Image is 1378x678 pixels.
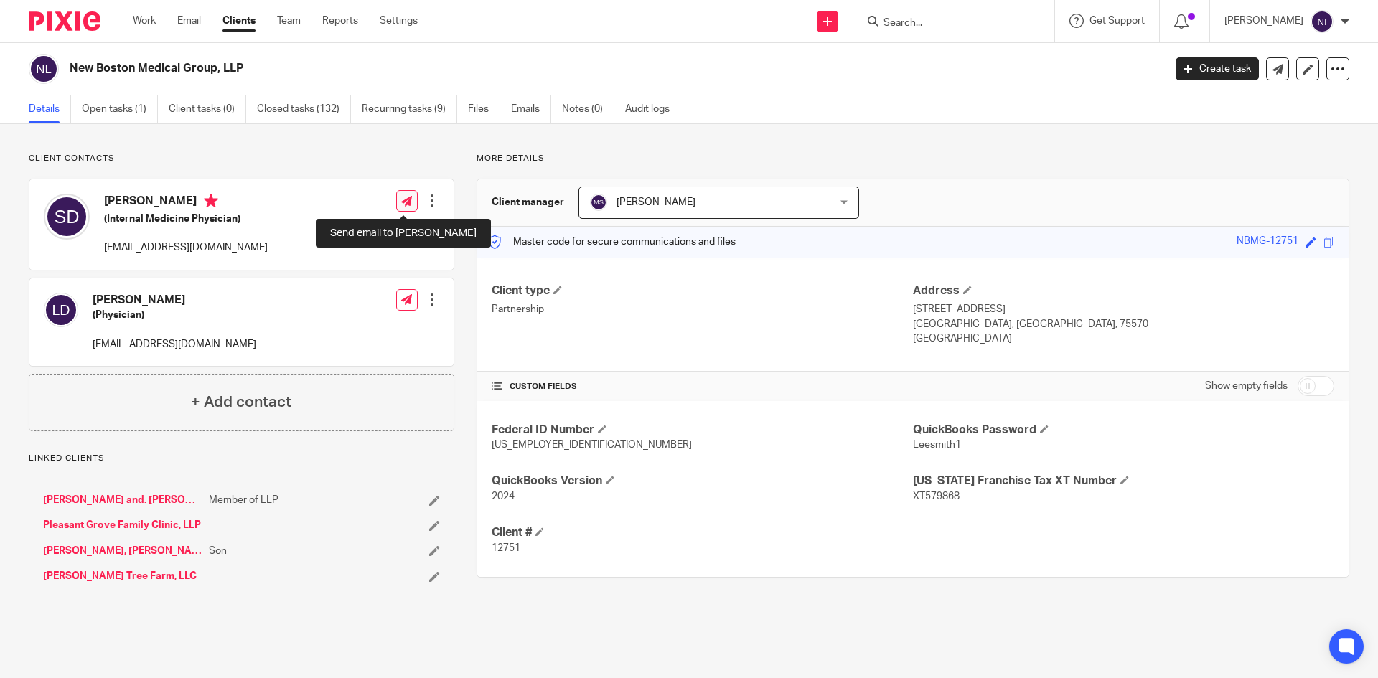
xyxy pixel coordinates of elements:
p: [GEOGRAPHIC_DATA] [913,331,1334,346]
h4: [US_STATE] Franchise Tax XT Number [913,474,1334,489]
span: 2024 [492,491,515,502]
p: More details [477,153,1349,164]
a: Recurring tasks (9) [362,95,457,123]
p: Partnership [492,302,913,316]
div: NBMG-12751 [1237,234,1298,250]
img: Pixie [29,11,100,31]
h4: Client # [492,525,913,540]
p: Client contacts [29,153,454,164]
i: Primary [204,194,218,208]
span: Member of LLP [209,493,278,507]
h4: Client type [492,283,913,298]
span: [US_EMPLOYER_IDENTIFICATION_NUMBER] [492,440,692,450]
a: Notes (0) [562,95,614,123]
p: [EMAIL_ADDRESS][DOMAIN_NAME] [93,337,256,352]
h4: QuickBooks Version [492,474,913,489]
h4: QuickBooks Password [913,423,1334,438]
h4: [PERSON_NAME] [104,194,268,212]
a: Reports [322,14,358,28]
h4: Federal ID Number [492,423,913,438]
a: Email [177,14,201,28]
a: Details [29,95,71,123]
a: Emails [511,95,551,123]
p: [PERSON_NAME] [1224,14,1303,28]
p: Master code for secure communications and files [488,235,736,249]
h4: [PERSON_NAME] [93,293,256,308]
label: Show empty fields [1205,379,1288,393]
span: Son [209,544,227,558]
img: svg%3E [1311,10,1334,33]
a: Files [468,95,500,123]
img: svg%3E [44,194,90,240]
a: [PERSON_NAME] and. [PERSON_NAME] [43,493,202,507]
img: svg%3E [590,194,607,211]
h2: New Boston Medical Group, LLP [70,61,937,76]
p: Linked clients [29,453,454,464]
a: Client tasks (0) [169,95,246,123]
h4: CUSTOM FIELDS [492,381,913,392]
h5: (Internal Medicine Physician) [104,212,268,226]
span: Leesmith1 [913,440,961,450]
img: svg%3E [44,293,78,327]
a: Pleasant Grove Family Clinic, LLP [43,518,201,532]
p: [GEOGRAPHIC_DATA], [GEOGRAPHIC_DATA], 75570 [913,317,1334,331]
a: Audit logs [625,95,680,123]
p: [STREET_ADDRESS] [913,302,1334,316]
span: Get Support [1089,16,1145,26]
a: Settings [380,14,418,28]
h4: + Add contact [191,391,291,413]
a: Open tasks (1) [82,95,158,123]
a: Closed tasks (132) [257,95,351,123]
span: XT579868 [913,491,960,502]
a: Create task [1176,57,1259,80]
a: [PERSON_NAME] Tree Farm, LLC [43,569,197,583]
img: svg%3E [29,54,59,84]
h4: Address [913,283,1334,298]
p: [EMAIL_ADDRESS][DOMAIN_NAME] [104,240,268,255]
h5: (Physician) [93,308,256,322]
h3: Client manager [492,195,564,209]
a: Clients [222,14,256,28]
a: Team [277,14,301,28]
a: [PERSON_NAME], [PERSON_NAME] S. [43,544,202,558]
span: 12751 [492,543,520,553]
span: [PERSON_NAME] [617,197,695,207]
input: Search [882,17,1011,30]
a: Work [133,14,156,28]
